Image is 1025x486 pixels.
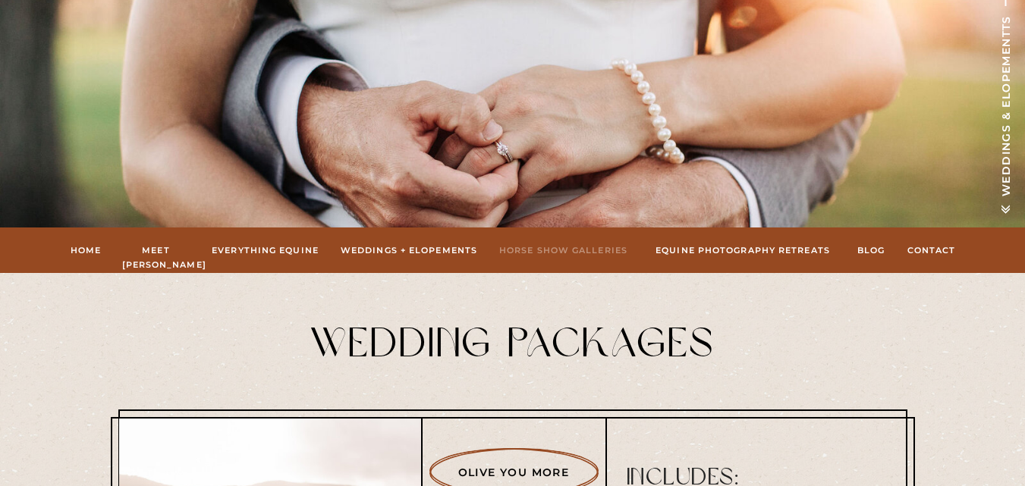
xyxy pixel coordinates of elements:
[341,243,478,257] a: Weddings + Elopements
[997,11,1014,196] h1: Weddings & Elopementts
[441,464,587,480] a: Olive You More
[907,243,957,257] a: Contact
[497,243,630,257] a: hORSE sHOW gALLERIES
[122,243,190,257] a: Meet [PERSON_NAME]
[856,243,887,257] a: Blog
[650,243,836,257] a: Equine Photography Retreats
[210,243,321,257] a: Everything Equine
[141,323,885,360] h2: Wedding Packages
[70,243,102,257] a: Home
[627,466,891,484] p: Includes:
